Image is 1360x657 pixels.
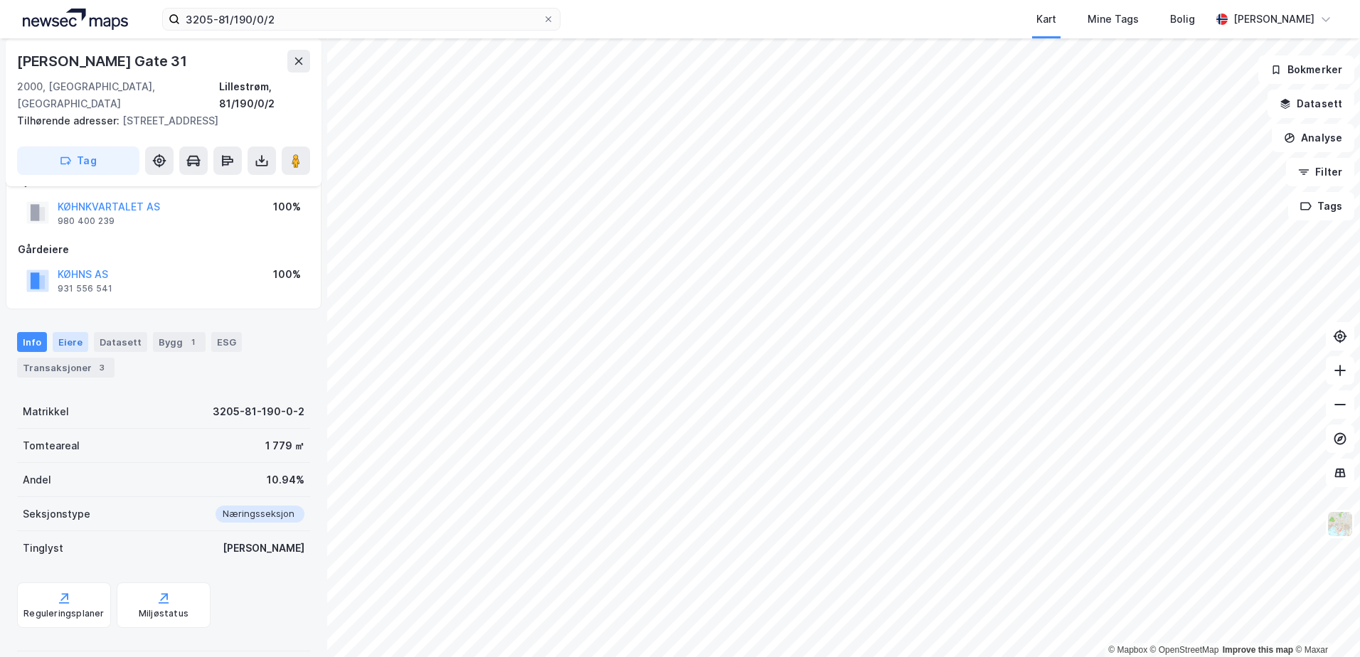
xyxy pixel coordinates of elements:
[219,78,310,112] div: Lillestrøm, 81/190/0/2
[265,437,304,454] div: 1 779 ㎡
[1268,90,1354,118] button: Datasett
[1288,192,1354,220] button: Tags
[1327,511,1354,538] img: Z
[1088,11,1139,28] div: Mine Tags
[1289,589,1360,657] div: Kontrollprogram for chat
[17,332,47,352] div: Info
[1108,645,1147,655] a: Mapbox
[23,437,80,454] div: Tomteareal
[58,215,115,227] div: 980 400 239
[180,9,543,30] input: Søk på adresse, matrikkel, gårdeiere, leietakere eller personer
[23,471,51,488] div: Andel
[17,114,122,127] span: Tilhørende adresser:
[273,198,301,215] div: 100%
[23,506,90,523] div: Seksjonstype
[23,403,69,420] div: Matrikkel
[213,403,304,420] div: 3205-81-190-0-2
[23,540,63,557] div: Tinglyst
[1286,158,1354,186] button: Filter
[17,78,219,112] div: 2000, [GEOGRAPHIC_DATA], [GEOGRAPHIC_DATA]
[94,332,147,352] div: Datasett
[139,608,188,619] div: Miljøstatus
[153,332,206,352] div: Bygg
[267,471,304,488] div: 10.94%
[17,112,299,129] div: [STREET_ADDRESS]
[1223,645,1293,655] a: Improve this map
[58,283,112,294] div: 931 556 541
[1036,11,1056,28] div: Kart
[17,358,115,378] div: Transaksjoner
[1233,11,1314,28] div: [PERSON_NAME]
[273,266,301,283] div: 100%
[53,332,88,352] div: Eiere
[1258,55,1354,84] button: Bokmerker
[23,9,128,30] img: logo.a4113a55bc3d86da70a041830d287a7e.svg
[1170,11,1195,28] div: Bolig
[223,540,304,557] div: [PERSON_NAME]
[1272,124,1354,152] button: Analyse
[17,50,190,73] div: [PERSON_NAME] Gate 31
[211,332,242,352] div: ESG
[23,608,104,619] div: Reguleringsplaner
[18,241,309,258] div: Gårdeiere
[17,146,139,175] button: Tag
[95,360,109,375] div: 3
[186,335,200,349] div: 1
[1150,645,1219,655] a: OpenStreetMap
[1289,589,1360,657] iframe: Chat Widget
